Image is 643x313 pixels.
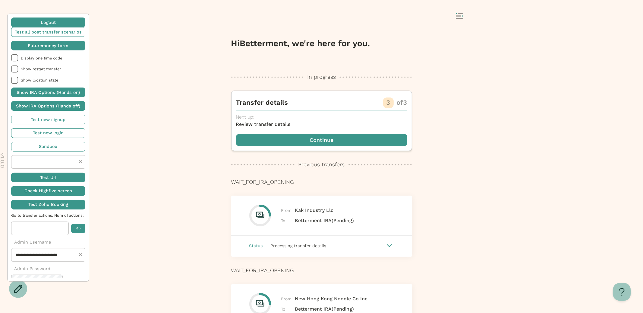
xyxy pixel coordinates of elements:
[295,207,334,214] span: Kak Industry Llc
[281,306,295,312] span: To
[11,128,85,138] button: Test new login
[295,305,354,313] span: Betterment IRA (Pending)
[295,217,354,224] span: Betterment IRA (Pending)
[71,224,85,233] button: Go
[281,207,295,214] span: From
[11,101,85,111] button: Show IRA Options (Hands off)
[281,217,295,224] span: To
[11,18,85,27] button: Logout
[236,134,407,146] button: Continue
[271,243,326,248] span: Processing transfer details
[11,77,85,84] li: Show location state
[11,173,85,182] button: Test Url
[11,27,85,37] button: Test all post transfer scenarios
[236,113,407,121] p: Next up:
[21,78,85,82] span: Show location state
[11,115,85,124] button: Test new signup
[21,67,85,71] span: Show restart transfer
[11,65,85,73] li: Show restart transfer
[281,295,295,302] span: From
[11,142,85,152] button: Sandbox
[295,295,368,302] span: New Hong Kong Noodle Co Inc
[11,54,85,62] li: Display one time code
[21,56,85,60] span: Display one time code
[613,283,631,301] iframe: Toggle Customer Support
[11,266,85,272] p: Admin Password
[231,267,412,274] p: WAIT_FOR_IRA_OPENING
[231,38,370,48] span: Hi Betterment , we're here for you.
[249,242,263,249] span: Status
[11,41,85,50] button: Futuremoney form
[11,186,85,196] button: Check Highfive screen
[307,73,336,81] p: In progress
[298,161,345,168] p: Previous transfers
[231,178,412,186] p: WAIT_FOR_IRA_OPENING
[236,98,288,107] p: Transfer details
[11,200,85,209] button: Test Zoho Booking
[231,236,412,256] button: Status Processing transfer details
[11,239,85,245] p: Admin Username
[397,98,407,107] p: of 3
[386,98,390,107] p: 3
[11,88,85,97] button: Show IRA Options (Hands on)
[11,213,85,218] span: Go to transfer actions. Num of actions:
[236,121,407,128] p: Review transfer details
